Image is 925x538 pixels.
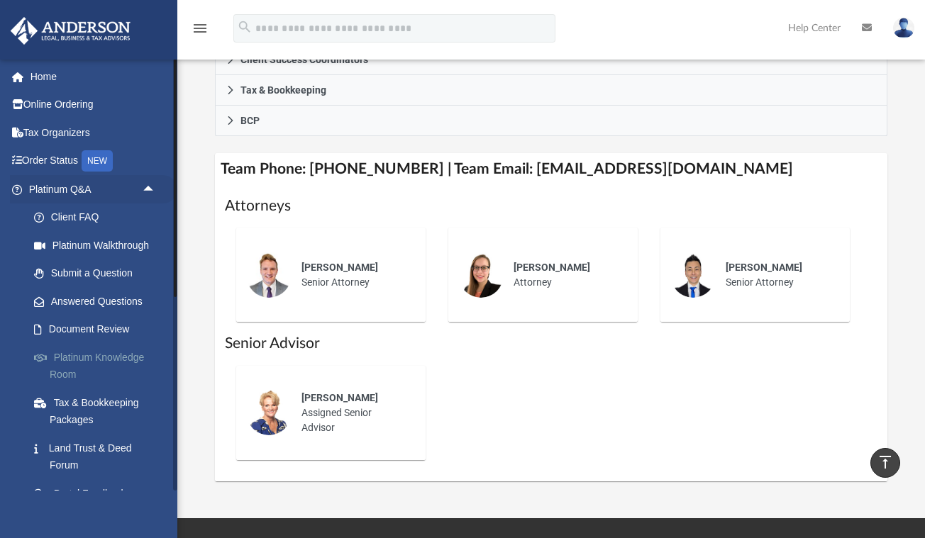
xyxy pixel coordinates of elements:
a: Land Trust & Deed Forum [20,434,177,479]
img: thumbnail [670,252,716,298]
span: [PERSON_NAME] [301,392,378,403]
a: Tax Organizers [10,118,177,147]
a: Tax & Bookkeeping Packages [20,388,177,434]
a: Client Success Coordinators [215,45,888,75]
h4: Team Phone: [PHONE_NUMBER] | Team Email: [EMAIL_ADDRESS][DOMAIN_NAME] [215,153,888,185]
span: [PERSON_NAME] [514,262,590,273]
i: vertical_align_top [877,454,894,471]
a: Submit a Question [20,259,177,288]
img: thumbnail [246,252,292,298]
i: menu [192,20,209,37]
h1: Senior Advisor [225,333,878,354]
a: BCP [215,106,888,136]
span: [PERSON_NAME] [301,262,378,273]
a: Client FAQ [20,203,177,232]
i: search [237,19,253,35]
img: thumbnail [246,390,292,435]
a: Platinum Knowledge Room [20,343,177,388]
div: NEW [82,150,113,172]
a: Order StatusNEW [10,147,177,176]
span: BCP [240,116,260,125]
div: Senior Attorney [716,250,840,300]
a: Tax & Bookkeeping [215,75,888,106]
a: Platinum Walkthrough [20,231,177,259]
img: thumbnail [458,252,504,298]
span: Client Success Coordinators [240,55,368,65]
a: Home [10,62,177,91]
span: arrow_drop_up [142,175,170,204]
span: Tax & Bookkeeping [240,85,326,95]
a: Portal Feedback [20,479,177,508]
img: Anderson Advisors Platinum Portal [6,17,135,45]
a: Document Review [20,315,177,344]
div: Assigned Senior Advisor [292,381,416,445]
h1: Attorneys [225,196,878,216]
span: [PERSON_NAME] [726,262,802,273]
a: Online Ordering [10,91,177,119]
a: vertical_align_top [870,448,900,478]
img: User Pic [893,18,914,38]
div: Attorney [504,250,628,300]
a: menu [192,27,209,37]
a: Platinum Q&Aarrow_drop_up [10,175,177,203]
a: Answered Questions [20,287,177,315]
div: Senior Attorney [292,250,416,300]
